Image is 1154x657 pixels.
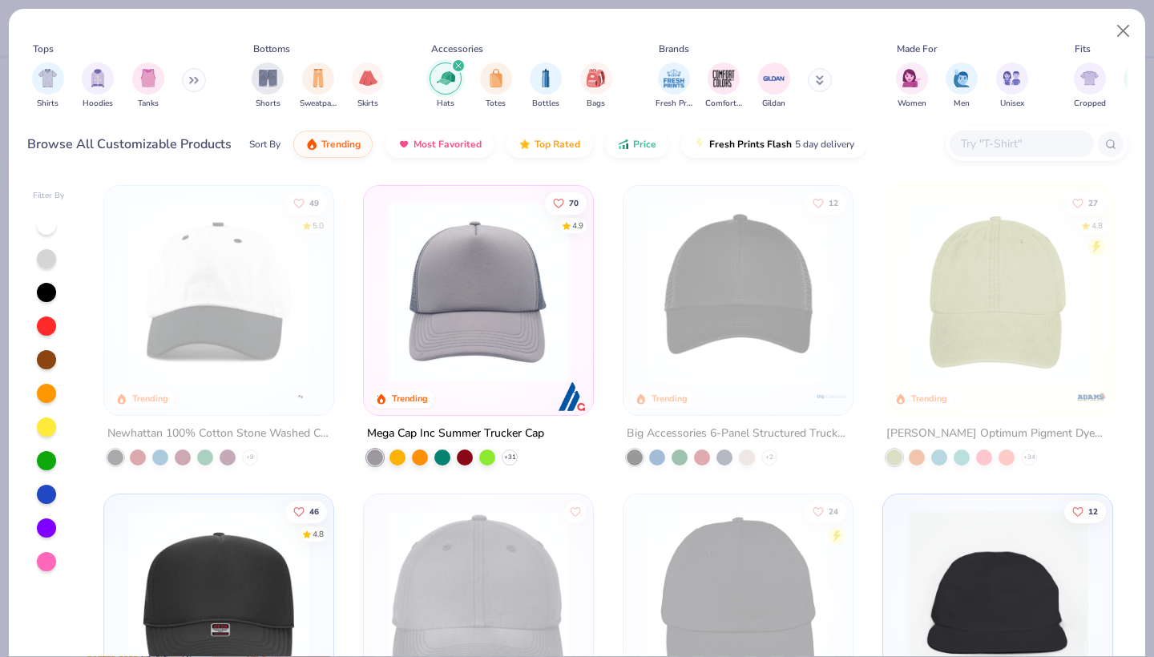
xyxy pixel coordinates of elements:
[1003,69,1021,87] img: Unisex Image
[352,62,384,110] div: filter for Skirts
[899,202,1096,383] img: 5bced5f3-53ea-498b-b5f0-228ec5730a9c
[705,62,742,110] button: filter button
[357,98,378,110] span: Skirts
[249,137,280,151] div: Sort By
[310,507,320,515] span: 46
[252,62,284,110] button: filter button
[37,98,59,110] span: Shirts
[305,138,318,151] img: trending.gif
[1064,500,1106,522] button: Like
[352,62,384,110] button: filter button
[486,98,506,110] span: Totes
[829,199,838,207] span: 12
[530,62,562,110] button: filter button
[107,424,330,444] div: Newhattan 100% Cotton Stone Washed Cap
[89,69,107,87] img: Hoodies Image
[712,67,736,91] img: Comfort Colors Image
[640,202,837,383] img: b55443c0-e279-45e2-9b2b-1670d31d65e7
[816,381,848,413] img: Big Accessories logo
[480,62,512,110] button: filter button
[487,69,505,87] img: Totes Image
[27,135,232,154] div: Browse All Customizable Products
[805,500,846,522] button: Like
[564,500,587,522] button: Like
[1108,16,1139,46] button: Close
[829,507,838,515] span: 24
[897,42,937,56] div: Made For
[1088,507,1098,515] span: 12
[33,42,54,56] div: Tops
[795,135,854,154] span: 5 day delivery
[300,98,337,110] span: Sweatpants
[605,131,668,158] button: Price
[537,69,555,87] img: Bottles Image
[662,67,686,91] img: Fresh Prints Image
[259,69,277,87] img: Shorts Image
[656,62,692,110] div: filter for Fresh Prints
[83,98,113,110] span: Hoodies
[397,138,410,151] img: most_fav.gif
[705,62,742,110] div: filter for Comfort Colors
[556,381,588,413] img: Mega Cap Inc logo
[518,138,531,151] img: TopRated.gif
[1088,199,1098,207] span: 27
[480,62,512,110] div: filter for Totes
[569,199,579,207] span: 70
[805,191,846,214] button: Like
[286,191,328,214] button: Like
[33,190,65,202] div: Filter By
[32,62,64,110] div: filter for Shirts
[1091,220,1103,232] div: 4.8
[898,98,926,110] span: Women
[758,62,790,110] div: filter for Gildan
[300,62,337,110] button: filter button
[996,62,1028,110] button: filter button
[545,191,587,214] button: Like
[82,62,114,110] div: filter for Hoodies
[765,453,773,462] span: + 2
[709,138,792,151] span: Fresh Prints Flash
[1080,69,1099,87] img: Cropped Image
[535,138,580,151] span: Top Rated
[297,381,329,413] img: Newhattan logo
[572,220,583,232] div: 4.9
[1075,42,1091,56] div: Fits
[437,98,454,110] span: Hats
[139,69,157,87] img: Tanks Image
[431,42,483,56] div: Accessories
[437,69,455,87] img: Hats Image
[38,69,57,87] img: Shirts Image
[359,69,377,87] img: Skirts Image
[946,62,978,110] button: filter button
[286,500,328,522] button: Like
[681,131,866,158] button: Fresh Prints Flash5 day delivery
[132,62,164,110] button: filter button
[902,69,921,87] img: Women Image
[313,220,325,232] div: 5.0
[120,202,317,383] img: d77f1ec2-bb90-48d6-8f7f-dc067ae8652d
[82,62,114,110] button: filter button
[1075,381,1107,413] img: Adams logo
[430,62,462,110] div: filter for Hats
[587,98,605,110] span: Bags
[253,42,290,56] div: Bottoms
[656,62,692,110] button: filter button
[310,199,320,207] span: 49
[886,424,1109,444] div: [PERSON_NAME] Optimum Pigment Dyed-Cap
[321,138,361,151] span: Trending
[996,62,1028,110] div: filter for Unisex
[138,98,159,110] span: Tanks
[430,62,462,110] button: filter button
[309,69,327,87] img: Sweatpants Image
[506,131,592,158] button: Top Rated
[580,62,612,110] div: filter for Bags
[1000,98,1024,110] span: Unisex
[954,98,970,110] span: Men
[587,69,604,87] img: Bags Image
[380,202,577,383] img: 9e140c90-e119-4704-82d8-5c3fb2806cdf
[132,62,164,110] div: filter for Tanks
[1074,62,1106,110] div: filter for Cropped
[313,528,325,540] div: 4.8
[293,131,373,158] button: Trending
[252,62,284,110] div: filter for Shorts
